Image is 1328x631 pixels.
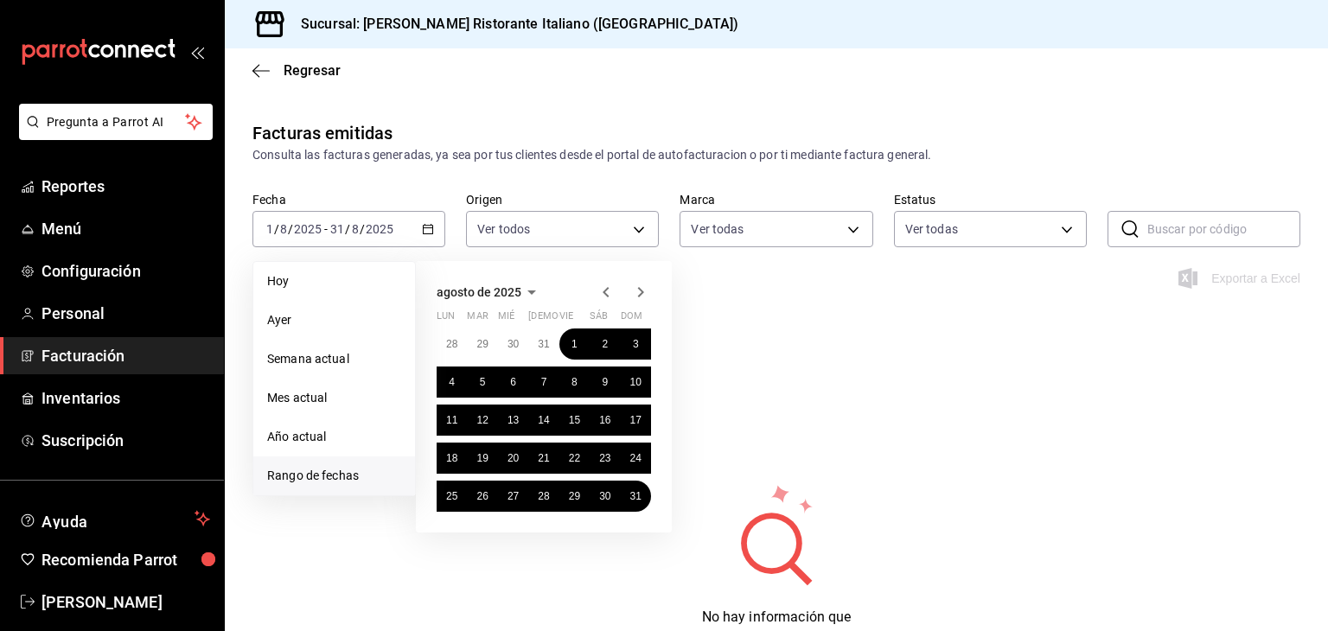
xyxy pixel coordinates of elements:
[590,366,620,398] button: 9 de agosto de 2025
[41,302,210,325] span: Personal
[279,222,288,236] input: --
[621,328,651,360] button: 3 de agosto de 2025
[437,481,467,512] button: 25 de agosto de 2025
[528,405,559,436] button: 14 de agosto de 2025
[630,376,642,388] abbr: 10 de agosto de 2025
[287,14,738,35] h3: Sucursal: [PERSON_NAME] Ristorante Italiano ([GEOGRAPHIC_DATA])
[508,414,519,426] abbr: 13 de agosto de 2025
[569,490,580,502] abbr: 29 de agosto de 2025
[599,490,610,502] abbr: 30 de agosto de 2025
[288,222,293,236] span: /
[569,414,580,426] abbr: 15 de agosto de 2025
[446,414,457,426] abbr: 11 de agosto de 2025
[621,405,651,436] button: 17 de agosto de 2025
[437,405,467,436] button: 11 de agosto de 2025
[538,452,549,464] abbr: 21 de agosto de 2025
[252,120,393,146] div: Facturas emitidas
[265,222,274,236] input: --
[680,194,872,206] label: Marca
[476,490,488,502] abbr: 26 de agosto de 2025
[691,220,744,238] span: Ver todas
[19,104,213,140] button: Pregunta a Parrot AI
[480,376,486,388] abbr: 5 de agosto de 2025
[590,443,620,474] button: 23 de agosto de 2025
[329,222,345,236] input: --
[41,508,188,529] span: Ayuda
[467,366,497,398] button: 5 de agosto de 2025
[293,222,322,236] input: ----
[41,175,210,198] span: Reportes
[41,259,210,283] span: Configuración
[569,452,580,464] abbr: 22 de agosto de 2025
[345,222,350,236] span: /
[41,548,210,571] span: Recomienda Parrot
[190,45,204,59] button: open_drawer_menu
[559,328,590,360] button: 1 de agosto de 2025
[599,414,610,426] abbr: 16 de agosto de 2025
[41,590,210,614] span: [PERSON_NAME]
[41,386,210,410] span: Inventarios
[437,310,455,328] abbr: lunes
[498,328,528,360] button: 30 de julio de 2025
[446,452,457,464] abbr: 18 de agosto de 2025
[602,338,608,350] abbr: 2 de agosto de 2025
[498,366,528,398] button: 6 de agosto de 2025
[41,217,210,240] span: Menú
[621,366,651,398] button: 10 de agosto de 2025
[508,338,519,350] abbr: 30 de julio de 2025
[476,414,488,426] abbr: 12 de agosto de 2025
[528,481,559,512] button: 28 de agosto de 2025
[528,443,559,474] button: 21 de agosto de 2025
[630,414,642,426] abbr: 17 de agosto de 2025
[252,194,445,206] label: Fecha
[437,443,467,474] button: 18 de agosto de 2025
[467,481,497,512] button: 26 de agosto de 2025
[41,344,210,367] span: Facturación
[437,282,542,303] button: agosto de 2025
[633,338,639,350] abbr: 3 de agosto de 2025
[365,222,394,236] input: ----
[467,310,488,328] abbr: martes
[467,443,497,474] button: 19 de agosto de 2025
[284,62,341,79] span: Regresar
[894,194,1087,206] label: Estatus
[476,452,488,464] abbr: 19 de agosto de 2025
[905,220,958,238] span: Ver todas
[467,328,497,360] button: 29 de julio de 2025
[621,481,651,512] button: 31 de agosto de 2025
[599,452,610,464] abbr: 23 de agosto de 2025
[528,328,559,360] button: 31 de julio de 2025
[559,443,590,474] button: 22 de agosto de 2025
[602,376,608,388] abbr: 9 de agosto de 2025
[267,389,401,407] span: Mes actual
[528,366,559,398] button: 7 de agosto de 2025
[437,285,521,299] span: agosto de 2025
[559,310,573,328] abbr: viernes
[467,405,497,436] button: 12 de agosto de 2025
[630,452,642,464] abbr: 24 de agosto de 2025
[274,222,279,236] span: /
[590,328,620,360] button: 2 de agosto de 2025
[498,481,528,512] button: 27 de agosto de 2025
[571,376,578,388] abbr: 8 de agosto de 2025
[498,405,528,436] button: 13 de agosto de 2025
[508,490,519,502] abbr: 27 de agosto de 2025
[498,443,528,474] button: 20 de agosto de 2025
[559,405,590,436] button: 15 de agosto de 2025
[12,125,213,143] a: Pregunta a Parrot AI
[446,338,457,350] abbr: 28 de julio de 2025
[47,113,186,131] span: Pregunta a Parrot AI
[267,350,401,368] span: Semana actual
[267,311,401,329] span: Ayer
[466,194,659,206] label: Origen
[267,272,401,290] span: Hoy
[41,429,210,452] span: Suscripción
[621,310,642,328] abbr: domingo
[538,414,549,426] abbr: 14 de agosto de 2025
[1147,212,1300,246] input: Buscar por código
[538,490,549,502] abbr: 28 de agosto de 2025
[267,467,401,485] span: Rango de fechas
[437,328,467,360] button: 28 de julio de 2025
[267,428,401,446] span: Año actual
[476,338,488,350] abbr: 29 de julio de 2025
